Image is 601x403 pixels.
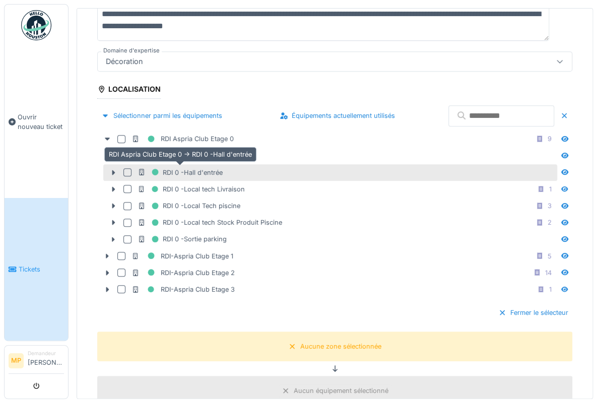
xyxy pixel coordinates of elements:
[18,112,64,131] span: Ouvrir nouveau ticket
[300,342,381,351] div: Aucune zone sélectionnée
[548,218,552,227] div: 2
[138,199,240,212] div: RDI 0 -Local Tech piscine
[131,283,235,296] div: RDI-Aspria Club Etage 3
[131,250,233,262] div: RDI-Aspria Club Etage 1
[97,82,161,99] div: Localisation
[276,109,399,122] div: Équipements actuellement utilisés
[9,353,24,368] li: MP
[97,109,226,122] div: Sélectionner parmi les équipements
[5,46,68,198] a: Ouvrir nouveau ticket
[131,266,235,279] div: RDI-Aspria Club Etage 2
[5,198,68,341] a: Tickets
[548,251,552,261] div: 5
[131,132,234,145] div: RDI Aspria Club Etage 0
[549,184,552,194] div: 1
[545,268,552,278] div: 14
[549,285,552,294] div: 1
[294,386,388,395] div: Aucun équipement sélectionné
[104,147,256,162] div: RDI Aspria Club Etage 0 -> RDI 0 -Hall d'entrée
[138,166,223,179] div: RDI 0 -Hall d'entrée
[28,350,64,357] div: Demandeur
[19,264,64,274] span: Tickets
[548,201,552,211] div: 3
[138,233,227,245] div: RDI 0 -Sortie parking
[9,350,64,374] a: MP Demandeur[PERSON_NAME]
[21,10,51,40] img: Badge_color-CXgf-gQk.svg
[102,56,147,67] div: Décoration
[138,216,282,229] div: RDI 0 -Local tech Stock Produit Piscine
[28,350,64,371] li: [PERSON_NAME]
[138,183,245,195] div: RDI 0 -Local tech Livraison
[101,46,162,55] label: Domaine d'expertise
[548,134,552,144] div: 9
[494,306,572,319] div: Fermer le sélecteur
